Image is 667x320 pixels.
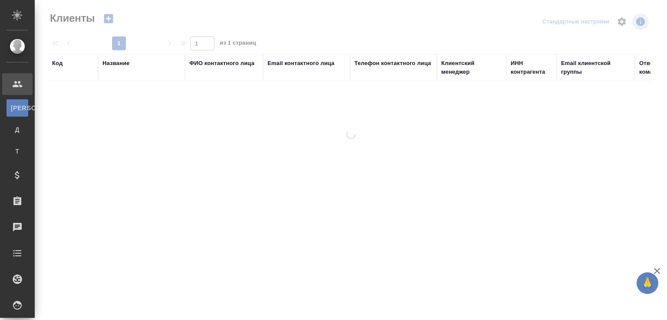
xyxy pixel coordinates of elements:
a: Д [7,121,28,138]
a: [PERSON_NAME] [7,99,28,117]
div: Телефон контактного лица [354,59,431,68]
div: ИНН контрагента [511,59,552,76]
span: 🙏 [640,274,655,292]
div: Клиентский менеджер [441,59,502,76]
a: Т [7,143,28,160]
div: Название [102,59,129,68]
div: Email контактного лица [267,59,334,68]
div: ФИО контактного лица [189,59,254,68]
span: Д [11,125,24,134]
span: Т [11,147,24,156]
div: Email клиентской группы [561,59,631,76]
button: 🙏 [637,272,658,294]
div: Код [52,59,63,68]
span: [PERSON_NAME] [11,104,24,112]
